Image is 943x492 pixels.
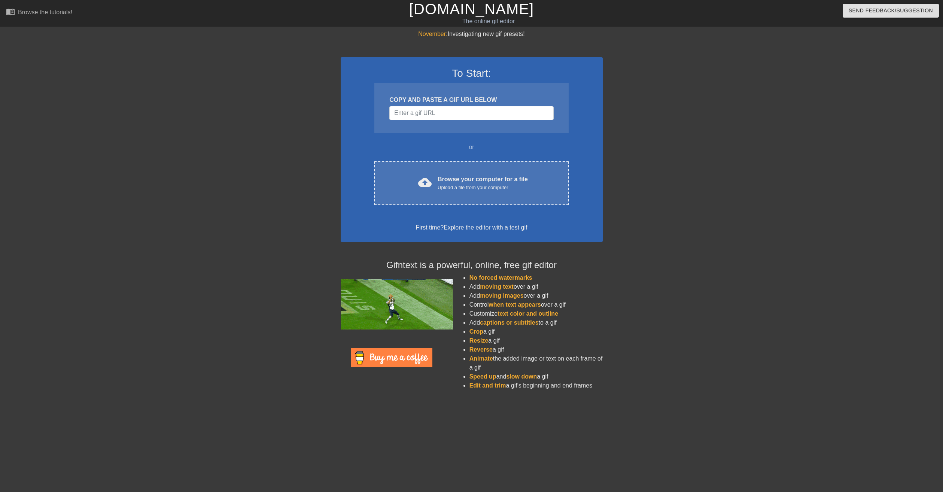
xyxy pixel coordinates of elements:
span: moving images [480,292,523,299]
a: Browse the tutorials! [6,7,72,19]
span: moving text [480,283,514,290]
div: The online gif editor [318,17,659,26]
li: Control over a gif [469,300,603,309]
span: No forced watermarks [469,274,532,281]
li: Customize [469,309,603,318]
span: Reverse [469,346,493,353]
li: and a gif [469,372,603,381]
span: text color and outline [498,310,558,317]
a: [DOMAIN_NAME] [409,1,534,17]
div: or [360,143,583,152]
span: Resize [469,337,489,344]
div: Upload a file from your computer [438,184,528,191]
h3: To Start: [350,67,593,80]
h4: Gifntext is a powerful, online, free gif editor [341,260,603,271]
a: Explore the editor with a test gif [444,224,527,231]
li: a gif [469,345,603,354]
div: Browse your computer for a file [438,175,528,191]
span: Send Feedback/Suggestion [849,6,933,15]
div: Investigating new gif presets! [341,30,603,39]
li: a gif's beginning and end frames [469,381,603,390]
li: Add over a gif [469,282,603,291]
span: cloud_upload [418,176,432,189]
li: a gif [469,336,603,345]
span: menu_book [6,7,15,16]
span: Speed up [469,373,496,380]
div: Browse the tutorials! [18,9,72,15]
span: Edit and trim [469,382,506,389]
span: Crop [469,328,483,335]
li: Add to a gif [469,318,603,327]
img: Buy Me A Coffee [351,348,432,367]
button: Send Feedback/Suggestion [843,4,939,18]
span: November: [418,31,447,37]
li: a gif [469,327,603,336]
input: Username [389,106,553,120]
span: when text appears [489,301,541,308]
img: football_small.gif [341,279,453,329]
span: slow down [506,373,537,380]
span: Animate [469,355,493,362]
span: captions or subtitles [480,319,538,326]
div: First time? [350,223,593,232]
li: Add over a gif [469,291,603,300]
li: the added image or text on each frame of a gif [469,354,603,372]
div: COPY AND PASTE A GIF URL BELOW [389,95,553,104]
